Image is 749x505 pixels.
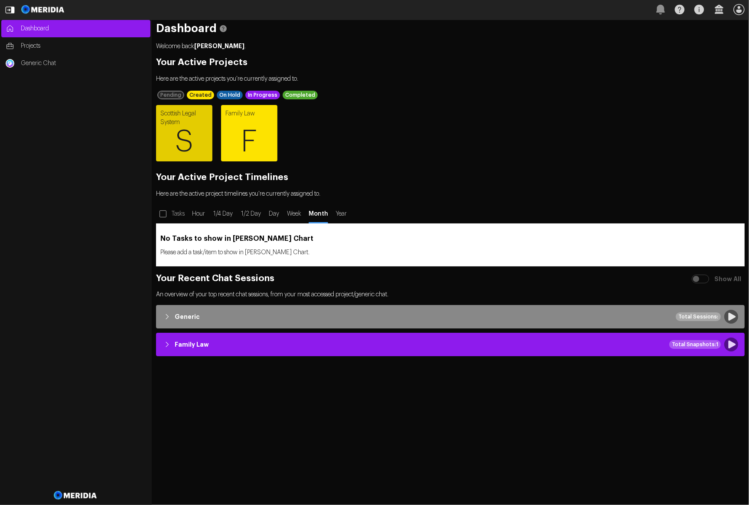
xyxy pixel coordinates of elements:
[156,105,212,161] a: Scottish Legal SystemS
[21,24,146,33] span: Dashboard
[221,116,277,168] span: F
[156,116,212,168] span: S
[158,335,742,354] button: Family LawTotal Snapshots:1
[669,340,721,349] div: Total Snapshots: 1
[21,59,146,68] span: Generic Chat
[21,42,146,50] span: Projects
[221,105,277,161] a: Family LawF
[333,210,349,218] span: Year
[190,210,207,218] span: Hour
[160,249,740,256] p: Please add a task/item to show in [PERSON_NAME] Chart.
[156,58,745,67] h2: Your Active Projects
[285,210,303,218] span: Week
[6,59,14,68] img: Generic Chat
[170,206,188,222] label: Tasks
[1,20,150,37] a: Dashboard
[1,55,150,72] a: Generic ChatGeneric Chat
[158,307,742,326] button: GenericTotal Sessions:
[156,75,745,83] p: Here are the active projects you're currently assigned to.
[308,210,329,218] span: Month
[52,486,99,505] img: Meridia Logo
[713,271,745,287] label: Show All
[157,91,184,99] div: Pending
[245,91,280,99] div: In Progress
[217,91,243,99] div: On Hold
[283,91,318,99] div: Completed
[239,210,263,218] span: 1/2 Day
[187,91,214,99] div: Created
[156,42,745,51] p: Welcome back .
[676,312,721,321] div: Total Sessions:
[156,190,745,198] p: Here are the active project timelines you're currently assigned to.
[156,274,745,283] h2: Your Recent Chat Sessions
[1,37,150,55] a: Projects
[194,43,244,49] strong: [PERSON_NAME]
[160,235,740,243] h3: No Tasks to show in [PERSON_NAME] Chart
[156,173,745,182] h2: Your Active Project Timelines
[267,210,281,218] span: Day
[156,290,745,299] p: An overview of your top recent chat sessions, from your most accessed project/generic chat.
[156,24,745,33] h1: Dashboard
[211,210,235,218] span: 1/4 Day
